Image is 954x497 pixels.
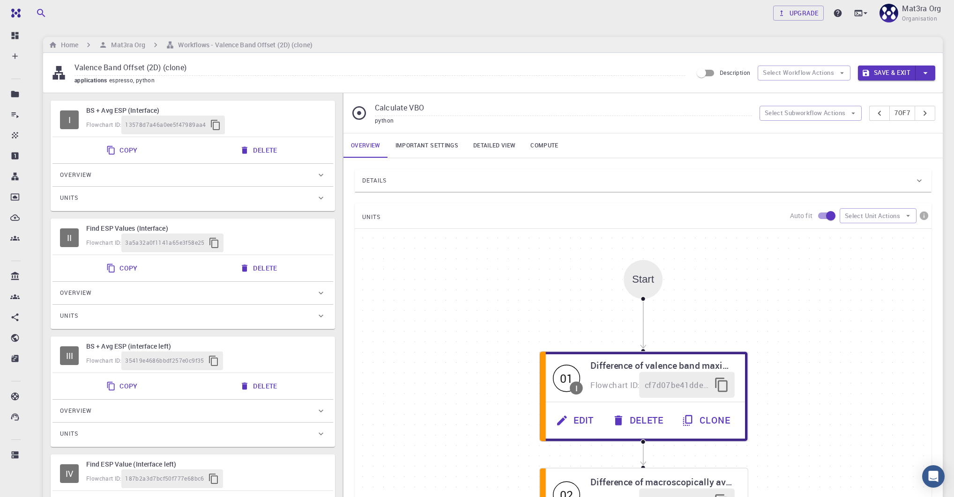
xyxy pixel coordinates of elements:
div: Start [624,260,663,299]
span: 3a5a32a0f1141a65e3f58e25 [125,238,205,248]
button: Copy [101,141,145,160]
div: Overview [52,282,333,304]
button: Upgrade [773,6,824,21]
div: I [575,384,577,392]
div: 01 [553,365,580,392]
h6: BS + Avg ESP (interface left) [86,341,326,351]
span: Idle [60,346,79,365]
h6: Difference of valence band maxima [590,358,735,372]
h6: Difference of macroscopically averaged ESP in bulk [590,475,735,489]
h6: BS + Avg ESP (Interface) [86,105,326,116]
span: Organisation [902,14,937,23]
span: Flowchart ID: [86,475,121,482]
span: 13578d7a46a0ee5f47989aa4 [125,120,206,130]
button: Delete [234,259,284,278]
button: Select Workflow Actions [758,66,850,80]
h6: Find ESP Value (Interface left) [86,459,326,469]
button: Clone [674,408,741,433]
div: pager [869,106,935,121]
div: Open Intercom Messenger [922,465,945,488]
button: Delete [604,408,674,433]
span: Overview [60,168,92,183]
span: Overview [60,403,92,418]
div: II [60,228,79,247]
h6: Find ESP Values (Interface) [86,223,326,234]
div: Units [52,187,333,209]
h6: Mat3ra Org [107,40,145,50]
div: Overview [52,164,333,186]
span: Overview [60,285,92,300]
button: Copy [101,259,145,278]
span: espresso, python [109,76,158,84]
button: info [917,208,932,223]
div: Details [355,169,932,192]
span: applications [75,76,109,84]
span: cf7d07be41ddec0066e32064 [645,379,709,392]
a: Compute [523,133,566,158]
span: UNITS [362,210,380,225]
div: Overview [52,400,333,422]
div: Units [52,305,333,327]
span: python [375,117,394,124]
a: Detailed view [466,133,523,158]
span: 35419e4686bbdf257e0c9f35 [125,356,204,365]
button: 7of7 [889,106,915,121]
button: Save & Exit [858,66,916,80]
a: Important settings [388,133,466,158]
span: Idle [553,365,580,392]
p: Auto fit [790,211,812,220]
span: Units [60,308,78,323]
a: Overview [343,133,388,158]
img: logo [7,8,21,18]
span: Idle [60,464,79,483]
span: Flowchart ID: [590,380,639,390]
nav: breadcrumb [47,40,314,50]
button: Delete [234,377,284,395]
button: Select Subworkflow Actions [760,106,862,121]
button: Edit [548,408,604,433]
span: Flowchart ID: [86,239,121,246]
div: 01IDifference of valence band maximaFlowchart ID:cf7d07be41ddec0066e32064EditDeleteClone [539,351,747,442]
span: Idle [60,110,79,129]
span: Flowchart ID: [86,357,121,364]
div: IV [60,464,79,483]
span: Idle [60,228,79,247]
div: Start [632,274,654,285]
h6: Home [57,40,78,50]
span: Details [362,173,387,188]
button: Select Unit Actions [840,208,917,223]
p: Mat3ra Org [902,3,941,14]
div: III [60,346,79,365]
span: Description [720,69,750,76]
button: Delete [234,141,284,160]
span: 187b2a3d7bcf50f777e68bc6 [125,474,204,483]
div: I [60,110,79,129]
button: Copy [101,377,145,395]
span: Flowchart ID: [86,121,121,128]
div: Units [52,423,333,445]
span: Units [60,426,78,441]
img: Mat3ra Org [879,4,898,22]
span: Units [60,190,78,205]
h6: Workflows - Valence Band Offset (2D) (clone) [174,40,312,50]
